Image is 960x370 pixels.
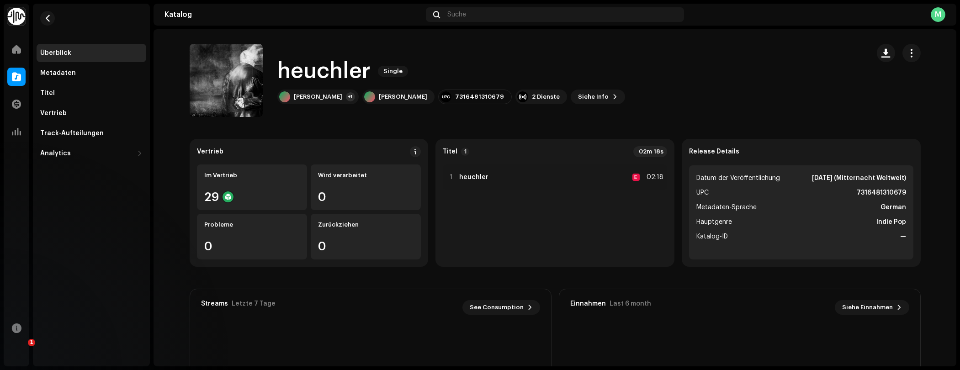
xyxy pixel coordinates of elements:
span: Katalog-ID [696,231,728,242]
div: [PERSON_NAME] [294,93,342,100]
div: Probleme [204,221,300,228]
div: Streams [201,300,228,307]
span: Datum der Veröffentlichung [696,173,780,184]
div: Überblick [40,49,71,57]
button: Siehe Einnahmen [835,300,909,315]
span: UPC [696,187,709,198]
div: E [632,174,640,181]
button: See Consumption [462,300,540,315]
strong: — [900,231,906,242]
span: Single [378,66,408,77]
div: Analytics [40,150,71,157]
div: Titel [40,90,55,97]
iframe: Intercom notifications Nachricht [7,281,190,345]
div: [PERSON_NAME] [379,93,427,100]
div: 2 Dienste [532,93,560,100]
div: Track-Aufteilungen [40,130,104,137]
div: Einnahmen [570,300,606,307]
span: See Consumption [470,298,524,317]
strong: 7316481310679 [857,187,906,198]
div: M [931,7,945,22]
div: +1 [346,92,355,101]
re-m-nav-item: Titel [37,84,146,102]
re-m-nav-item: Track-Aufteilungen [37,124,146,143]
span: Siehe Info [578,88,609,106]
strong: heuchler [459,174,488,181]
button: Siehe Info [571,90,625,104]
div: Vertrieb [40,110,67,117]
re-m-nav-item: Vertrieb [37,104,146,122]
div: 7316481310679 [455,93,504,100]
div: Metadaten [40,69,76,77]
span: 1 [28,339,35,346]
div: Vertrieb [197,148,223,155]
strong: Titel [443,148,457,155]
div: 02:18 [643,172,663,183]
div: Im Vertrieb [204,172,300,179]
iframe: Intercom live chat [9,339,31,361]
h1: heuchler [277,57,371,86]
div: Wird verarbeitet [318,172,414,179]
div: Last 6 month [610,300,651,307]
p-badge: 1 [461,148,469,156]
img: 0f74c21f-6d1c-4dbc-9196-dbddad53419e [7,7,26,26]
re-m-nav-dropdown: Analytics [37,144,146,163]
strong: German [880,202,906,213]
re-m-nav-item: Überblick [37,44,146,62]
div: Zurückziehen [318,221,414,228]
div: Katalog [164,11,422,18]
strong: [DATE] (Mitternacht Weltweit) [812,173,906,184]
span: Hauptgenre [696,217,732,227]
strong: Indie Pop [876,217,906,227]
re-m-nav-item: Metadaten [37,64,146,82]
div: Letzte 7 Tage [232,300,276,307]
strong: Release Details [689,148,739,155]
span: Metadaten-Sprache [696,202,757,213]
div: 02m 18s [633,146,667,157]
span: Suche [447,11,466,18]
span: Siehe Einnahmen [842,298,893,317]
